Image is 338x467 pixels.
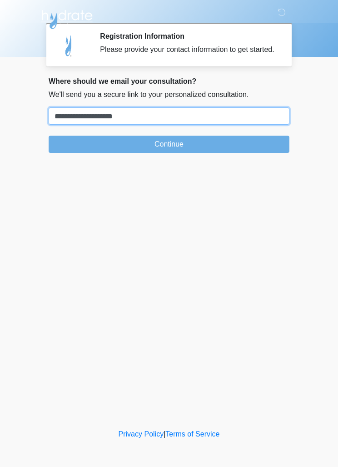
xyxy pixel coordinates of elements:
[49,136,289,153] button: Continue
[119,430,164,438] a: Privacy Policy
[49,77,289,86] h2: Where should we email your consultation?
[164,430,165,438] a: |
[55,32,83,59] img: Agent Avatar
[100,44,276,55] div: Please provide your contact information to get started.
[165,430,219,438] a: Terms of Service
[40,7,94,30] img: Hydrate IV Bar - Scottsdale Logo
[49,89,289,100] p: We'll send you a secure link to your personalized consultation.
